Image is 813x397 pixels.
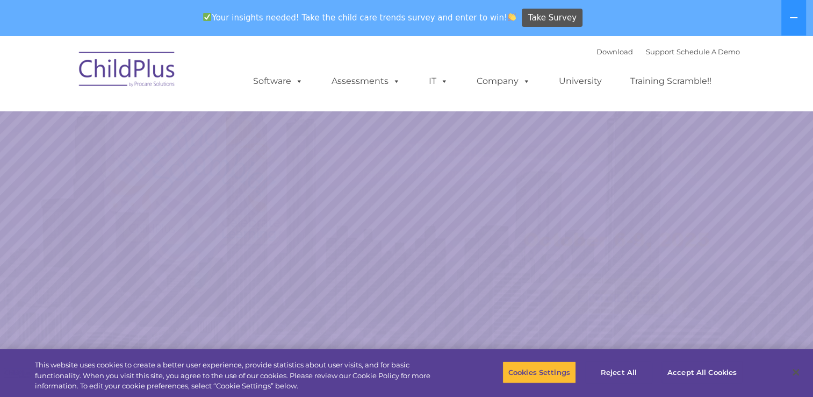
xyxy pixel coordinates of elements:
[466,70,541,92] a: Company
[784,360,808,384] button: Close
[596,47,740,56] font: |
[620,70,722,92] a: Training Scramble!!
[596,47,633,56] a: Download
[552,278,689,314] a: Learn More
[35,360,447,392] div: This website uses cookies to create a better user experience, provide statistics about user visit...
[321,70,411,92] a: Assessments
[646,47,674,56] a: Support
[528,9,577,27] span: Take Survey
[199,7,521,28] span: Your insights needed! Take the child care trends survey and enter to win!
[74,44,181,98] img: ChildPlus by Procare Solutions
[508,13,516,21] img: 👏
[661,361,743,384] button: Accept All Cookies
[548,70,613,92] a: University
[242,70,314,92] a: Software
[418,70,459,92] a: IT
[677,47,740,56] a: Schedule A Demo
[502,361,576,384] button: Cookies Settings
[585,361,652,384] button: Reject All
[149,71,182,79] span: Last name
[203,13,211,21] img: ✅
[522,9,582,27] a: Take Survey
[149,115,195,123] span: Phone number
